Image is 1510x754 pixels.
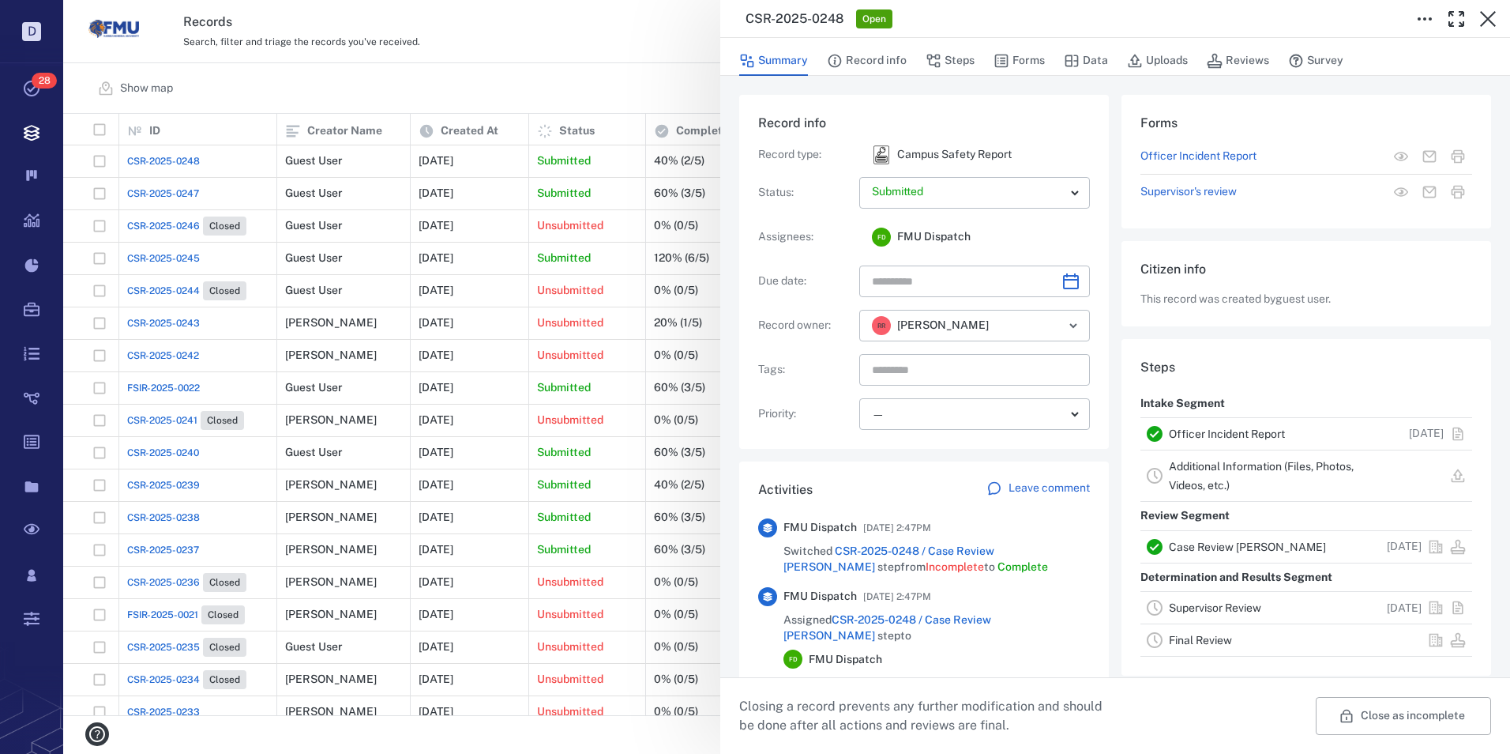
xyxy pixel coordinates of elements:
button: Toggle Fullscreen [1441,3,1472,35]
span: Assigned step to [783,613,1090,643]
img: icon Campus Safety Report [872,145,891,164]
button: Choose date [1055,266,1087,297]
a: CSR-2025-0248 / Case Review [PERSON_NAME] [783,545,994,573]
button: Print form [1444,142,1472,171]
button: Steps [926,46,975,76]
p: Tags : [758,362,853,378]
a: Leave comment [986,481,1090,500]
a: CSR-2025-0248 / Case Review [PERSON_NAME] [783,613,991,642]
button: Mail form [1415,142,1444,171]
span: 28 [32,73,57,89]
p: Leave comment [1009,481,1090,496]
div: F D [783,650,802,669]
p: Submitted [872,184,1065,200]
p: Assignees : [758,229,853,245]
p: [DATE] [1387,539,1422,555]
p: Closing a record prevents any further modification and should be done after all actions and revie... [739,697,1115,735]
p: [DATE] [1387,601,1422,616]
button: Reviews [1207,46,1269,76]
div: Citizen infoThis record was created byguest user. [1121,241,1491,339]
div: StepsIntake SegmentOfficer Incident Report[DATE]Additional Information (Files, Photos, Videos, et... [1121,339,1491,689]
div: R R [872,316,891,335]
p: D [22,22,41,41]
button: Close [1472,3,1504,35]
div: Record infoRecord type:icon Campus Safety ReportCampus Safety ReportStatus:Assignees:FDFMU Dispat... [739,95,1109,462]
a: Additional Information (Files, Photos, Videos, etc.) [1169,460,1354,492]
a: Final Review [1169,634,1232,647]
h6: Record info [758,114,1090,133]
span: FMU Dispatch [783,589,857,605]
p: Review Segment [1140,502,1230,530]
div: — [872,405,1065,424]
div: FormsOfficer Incident ReportView form in the stepMail formPrint formSupervisor's reviewView form ... [1121,95,1491,241]
a: Case Review [PERSON_NAME] [1169,541,1326,553]
p: Record owner : [758,318,853,334]
span: FMU Dispatch [783,520,857,536]
h6: Steps [1140,358,1472,377]
p: Priority : [758,406,853,422]
button: Survey [1288,46,1343,76]
a: Officer Incident Report [1140,149,1256,164]
a: Supervisor Review [1169,601,1261,614]
h6: Forms [1140,114,1472,133]
button: Toggle to Edit Boxes [1409,3,1441,35]
a: Supervisor's review [1140,184,1237,200]
button: View form in the step [1387,142,1415,171]
span: Help [36,11,68,25]
span: FMU Dispatch [809,652,882,668]
button: Summary [739,46,808,76]
button: Print form [1444,178,1472,206]
span: [DATE] 2:47PM [863,587,931,606]
p: Due date : [758,273,853,289]
p: Intake Segment [1140,390,1225,418]
span: [PERSON_NAME] [897,318,989,334]
button: Mail form [1415,178,1444,206]
p: Record type : [758,147,853,163]
span: [DATE] 2:47PM [863,518,931,537]
h6: Activities [758,481,813,500]
button: View form in the step [1387,178,1415,206]
div: Campus Safety Report [872,145,891,164]
h6: Citizen info [1140,260,1472,279]
p: Campus Safety Report [897,147,1012,163]
p: Determination and Results Segment [1140,564,1332,592]
p: This record was created by guest user . [1140,292,1472,307]
p: Status : [758,185,853,201]
button: Data [1064,46,1108,76]
button: Close as incomplete [1316,697,1491,735]
div: F D [872,228,891,247]
button: Forms [994,46,1045,76]
p: [DATE] [1409,426,1444,442]
span: Open [859,13,889,26]
span: FMU Dispatch [897,229,971,245]
span: Complete [997,560,1048,573]
a: Officer Incident Report [1169,428,1285,440]
button: Uploads [1127,46,1188,76]
button: Open [1062,315,1084,337]
span: Switched step from to [783,544,1090,575]
button: Record info [827,46,907,76]
h3: CSR-2025-0248 [746,9,843,28]
span: Incomplete [926,560,984,573]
